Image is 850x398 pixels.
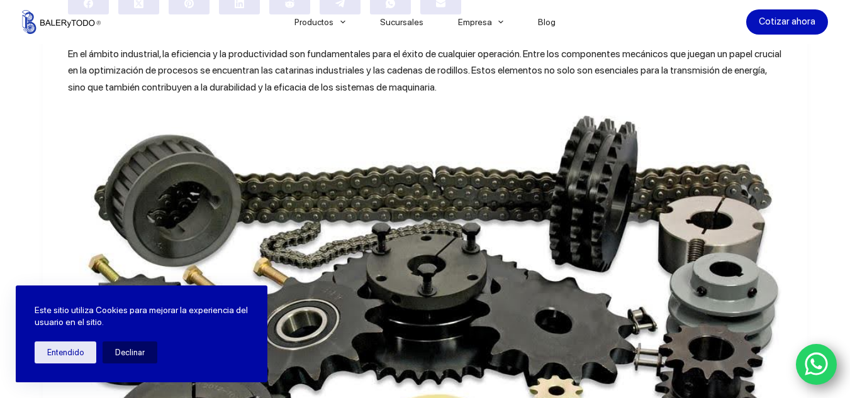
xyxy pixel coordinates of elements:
[746,9,828,35] a: Cotizar ahora
[796,344,837,385] a: WhatsApp
[35,304,249,329] p: Este sitio utiliza Cookies para mejorar la experiencia del usuario en el sitio.
[35,341,96,363] button: Entendido
[68,46,783,96] p: En el ámbito industrial, la eficiencia y la productividad son fundamentales para el éxito de cual...
[103,341,157,363] button: Declinar
[22,10,101,34] img: Balerytodo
